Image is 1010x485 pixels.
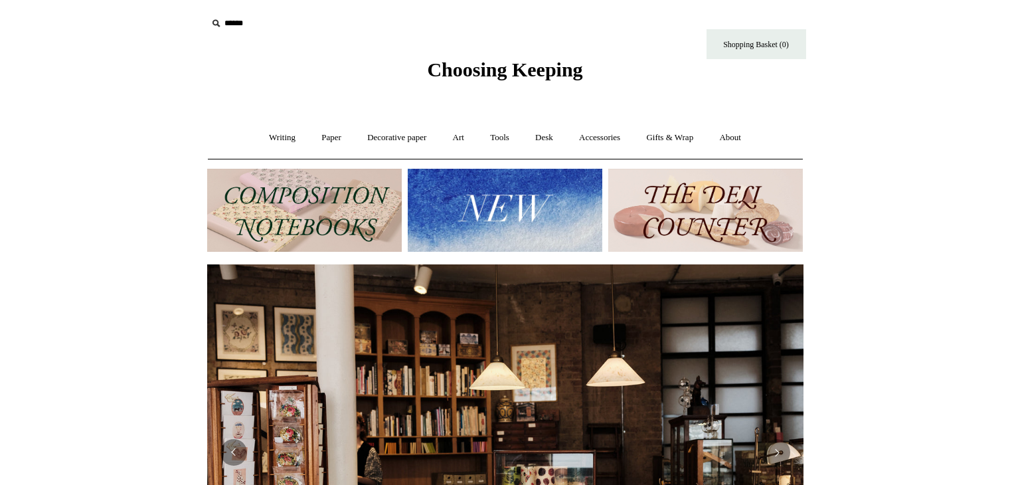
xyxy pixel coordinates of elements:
a: Paper [309,120,353,155]
button: Previous [220,439,247,466]
a: Gifts & Wrap [634,120,705,155]
span: Choosing Keeping [427,58,582,80]
button: Next [764,439,790,466]
a: Shopping Basket (0) [707,29,806,59]
a: Choosing Keeping [427,69,582,78]
img: 202302 Composition ledgers.jpg__PID:69722ee6-fa44-49dd-a067-31375e5d54ec [207,169,402,252]
img: New.jpg__PID:f73bdf93-380a-4a35-bcfe-7823039498e1 [408,169,602,252]
a: About [707,120,753,155]
a: Desk [523,120,565,155]
a: Accessories [567,120,632,155]
img: The Deli Counter [608,169,803,252]
a: Decorative paper [355,120,438,155]
a: Tools [478,120,521,155]
a: Writing [257,120,307,155]
a: Art [441,120,476,155]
